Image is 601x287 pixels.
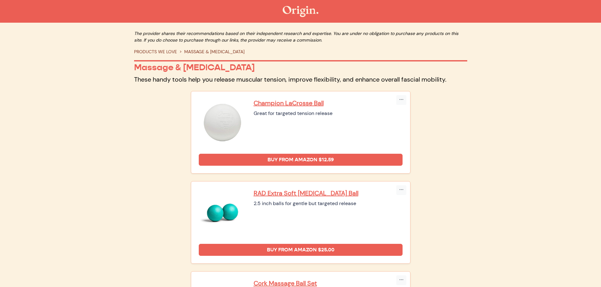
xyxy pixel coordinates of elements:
a: RAD Extra Soft [MEDICAL_DATA] Ball [254,189,403,197]
img: Champion LaCrosse Ball [199,99,246,146]
li: MASSAGE & [MEDICAL_DATA] [177,49,245,55]
p: These handy tools help you release muscular tension, improve flexibility, and enhance overall fas... [134,75,467,83]
img: RAD Extra Soft Myofascial Release Ball [199,189,246,236]
img: The Origin Shop [283,6,318,17]
div: 2.5 inch balls for gentle but targeted release [254,200,403,207]
a: PRODUCTS WE LOVE [134,49,177,55]
p: Massage & [MEDICAL_DATA] [134,62,467,73]
a: Champion LaCrosse Ball [254,99,403,107]
a: Buy from Amazon $12.59 [199,154,403,166]
div: Great for targeted tension release [254,110,403,117]
p: The provider shares their recommendations based on their independent research and expertise. You ... [134,30,467,43]
a: Buy from Amazon $25.00 [199,244,403,256]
